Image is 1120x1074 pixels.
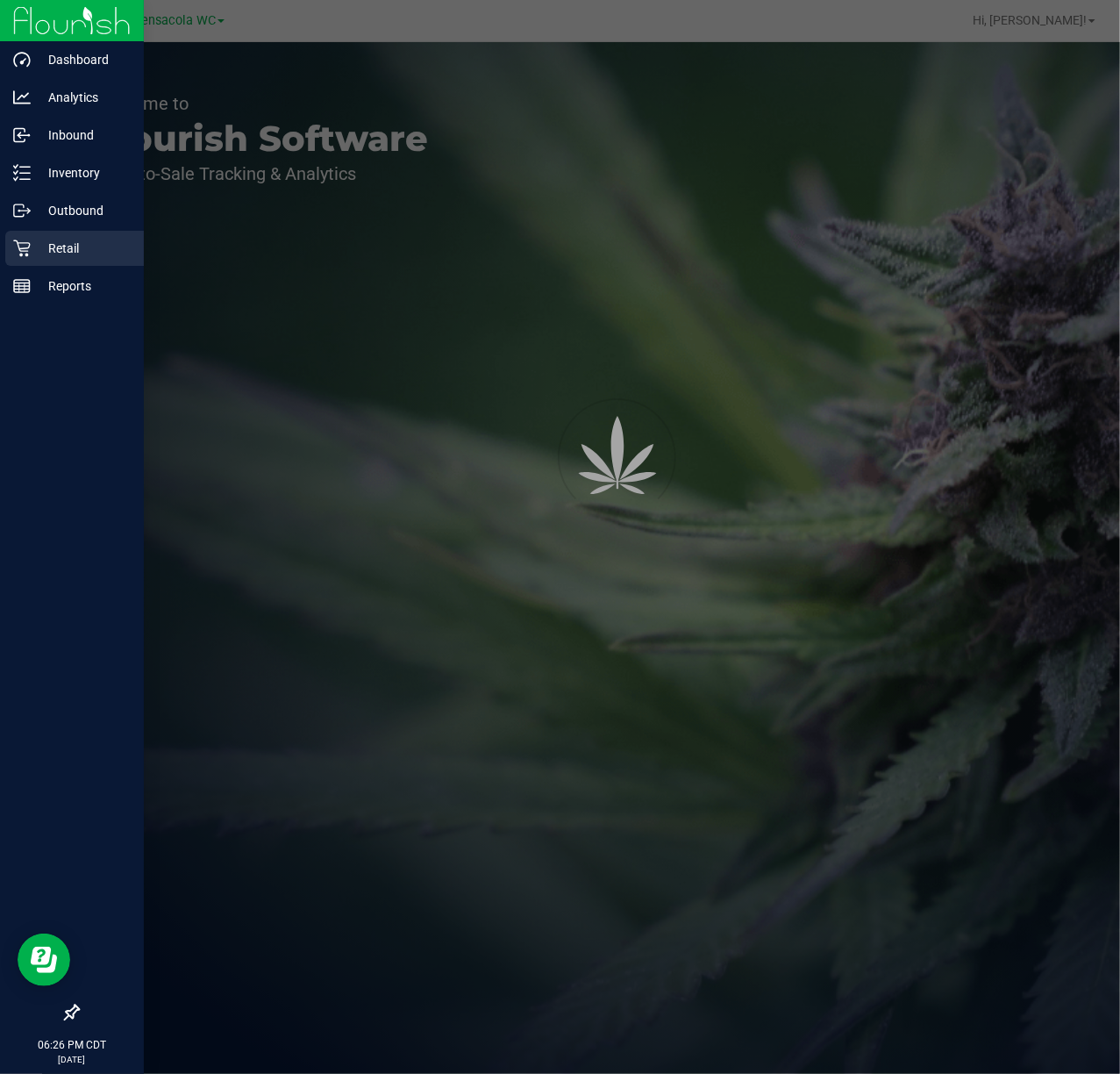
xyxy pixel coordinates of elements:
p: Inventory [31,162,136,183]
inline-svg: Inbound [13,126,31,144]
p: Retail [31,238,136,259]
inline-svg: Analytics [13,89,31,106]
inline-svg: Inventory [13,164,31,182]
p: Analytics [31,87,136,108]
p: 06:26 PM CDT [8,1037,136,1053]
p: Reports [31,276,136,297]
p: Outbound [31,200,136,221]
inline-svg: Retail [13,240,31,257]
inline-svg: Outbound [13,202,31,219]
p: Dashboard [31,49,136,70]
p: Inbound [31,125,136,146]
iframe: Resource center [18,934,70,986]
inline-svg: Reports [13,277,31,295]
p: [DATE] [8,1053,136,1066]
inline-svg: Dashboard [13,51,31,68]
